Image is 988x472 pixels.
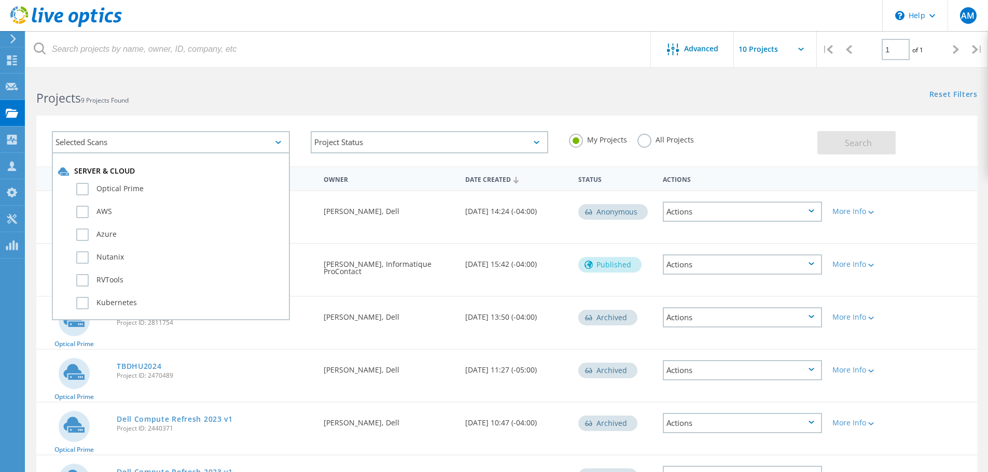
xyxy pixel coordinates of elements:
a: TBDHU2024 [117,363,161,370]
div: More Info [832,419,897,426]
span: Optical Prime [54,447,94,453]
div: | [967,31,988,68]
label: My Projects [569,134,627,144]
span: Optical Prime [54,394,94,400]
div: Published [578,257,642,273]
input: Search projects by name, owner, ID, company, etc [26,31,651,67]
span: 9 Projects Found [81,96,129,105]
label: Kubernetes [76,297,284,309]
div: Server & Cloud [58,166,284,177]
svg: \n [895,11,904,20]
label: RVTools [76,274,284,287]
div: [PERSON_NAME], Dell [318,191,460,225]
span: Advanced [684,45,718,52]
div: Actions [658,169,827,188]
div: More Info [832,208,897,215]
div: Actions [663,360,822,380]
div: Actions [663,202,822,222]
div: Project Status [311,131,549,153]
label: Azure [76,228,284,241]
div: Archived [578,363,637,378]
div: Status [573,169,658,188]
div: Actions [663,307,822,327]
div: [DATE] 15:42 (-04:00) [460,244,573,278]
div: [PERSON_NAME], Dell [318,403,460,437]
button: Search [817,131,896,154]
span: Project ID: 2440371 [117,425,313,432]
div: Anonymous [578,204,648,220]
a: Live Optics Dashboard [10,22,122,29]
a: Dell Compute Refresh 2023 v1 [117,416,233,423]
div: More Info [832,366,897,374]
label: AWS [76,206,284,218]
div: [DATE] 11:27 (-05:00) [460,350,573,384]
div: [DATE] 10:47 (-04:00) [460,403,573,437]
span: AM [961,11,975,20]
div: [PERSON_NAME], Dell [318,297,460,331]
span: Optical Prime [54,341,94,347]
label: Optical Prime [76,183,284,195]
a: Reset Filters [929,91,978,99]
label: Nutanix [76,251,284,264]
div: Archived [578,416,637,431]
div: [DATE] 13:50 (-04:00) [460,297,573,331]
div: More Info [832,313,897,321]
span: Project ID: 2470489 [117,373,313,379]
label: All Projects [637,134,694,144]
span: Project ID: 2811754 [117,320,313,326]
div: Date Created [460,169,573,189]
b: Projects [36,90,81,106]
div: Archived [578,310,637,325]
span: of 1 [912,46,923,54]
div: Selected Scans [52,131,290,153]
div: [DATE] 14:24 (-04:00) [460,191,573,225]
div: | [817,31,838,68]
div: Owner [318,169,460,188]
div: [PERSON_NAME], Dell [318,350,460,384]
span: Search [845,137,872,149]
div: Actions [663,413,822,433]
div: Actions [663,254,822,275]
div: [PERSON_NAME], Informatique ProContact [318,244,460,285]
div: More Info [832,261,897,268]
